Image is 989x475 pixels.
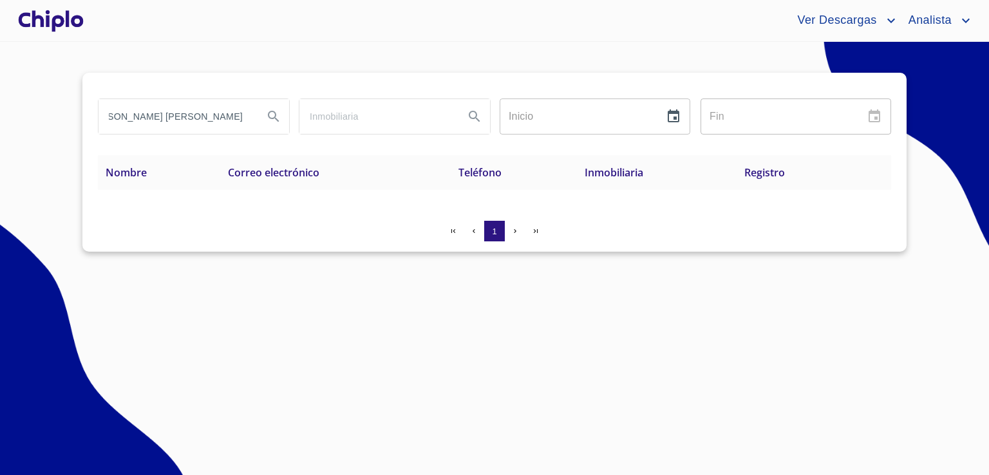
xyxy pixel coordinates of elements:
span: Inmobiliaria [585,165,643,180]
button: Search [258,101,289,132]
span: 1 [492,227,496,236]
span: Ver Descargas [787,10,883,31]
span: Correo electrónico [228,165,319,180]
span: Registro [744,165,785,180]
button: 1 [484,221,505,241]
span: Nombre [106,165,147,180]
input: search [299,99,454,134]
span: Analista [899,10,958,31]
button: account of current user [899,10,974,31]
button: account of current user [787,10,898,31]
input: search [99,99,253,134]
span: Teléfono [458,165,502,180]
button: Search [459,101,490,132]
